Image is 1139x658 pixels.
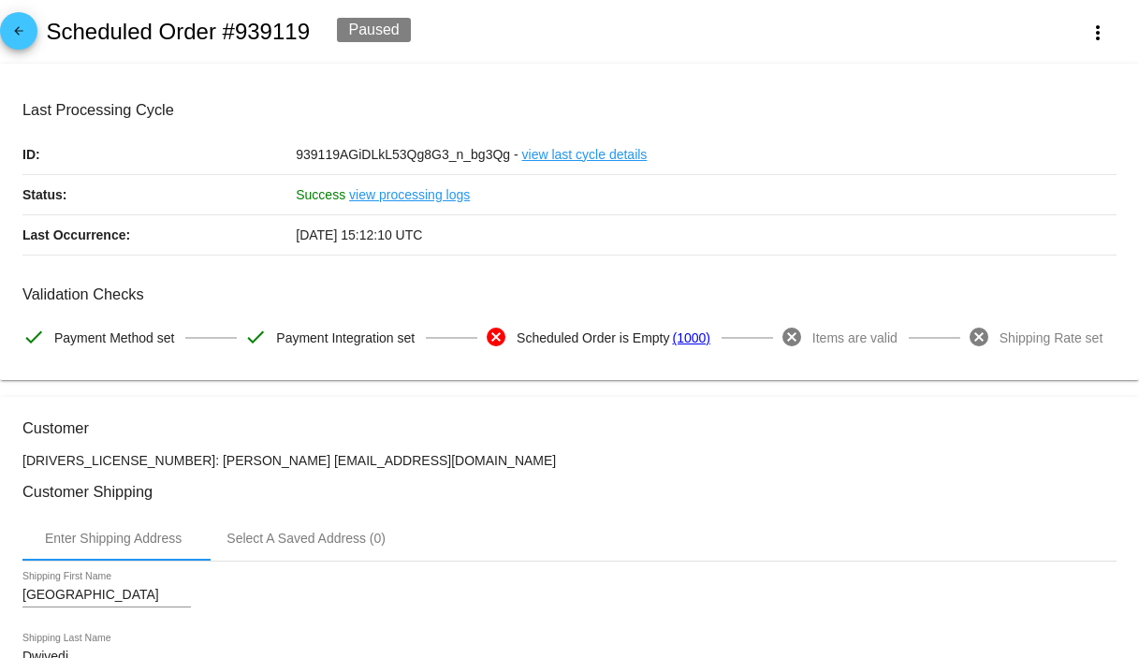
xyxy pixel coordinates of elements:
span: Scheduled Order is Empty [517,318,669,358]
span: [DATE] 15:12:10 UTC [296,227,422,242]
p: [DRIVERS_LICENSE_NUMBER]: [PERSON_NAME] [EMAIL_ADDRESS][DOMAIN_NAME] [22,453,1117,468]
span: Payment Integration set [276,318,415,358]
span: Success [296,187,345,202]
span: Payment Method set [54,318,174,358]
h3: Customer Shipping [22,483,1117,501]
h2: Scheduled Order #939119 [46,19,310,45]
span: Shipping Rate set [1000,318,1103,358]
div: Enter Shipping Address [45,531,182,546]
mat-icon: arrow_back [7,24,30,47]
a: view processing logs [349,175,470,214]
input: Shipping First Name [22,588,191,603]
span: Items are valid [812,318,898,358]
p: Last Occurrence: [22,215,296,255]
span: 939119AGiDLkL53Qg8G3_n_bg3Qg - [296,147,518,162]
h3: Customer [22,419,1117,437]
mat-icon: cancel [781,326,803,348]
mat-icon: check [244,326,267,348]
a: (1000) [672,318,709,358]
div: Select A Saved Address (0) [226,531,386,546]
h3: Validation Checks [22,285,1117,303]
mat-icon: cancel [968,326,990,348]
h3: Last Processing Cycle [22,101,1117,119]
mat-icon: more_vert [1087,22,1109,44]
p: Status: [22,175,296,214]
p: ID: [22,135,296,174]
a: view last cycle details [522,135,648,174]
div: Paused [337,18,410,42]
mat-icon: cancel [485,326,507,348]
mat-icon: check [22,326,45,348]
